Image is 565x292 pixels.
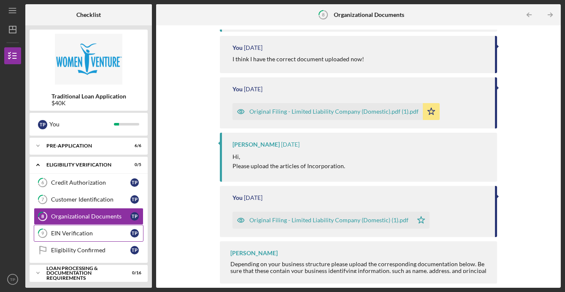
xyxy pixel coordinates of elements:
[232,86,243,93] div: You
[249,217,408,224] div: Original Filing - Limited Liability Company (Domestic) (1).pdf
[38,120,47,129] div: T P
[249,108,419,115] div: Original Filing - Limited Liability Company (Domestic).pdf (1).pdf
[46,143,120,148] div: Pre-Application
[230,250,278,257] div: [PERSON_NAME]
[34,208,143,225] a: 8Organizational DocumentsTP
[281,141,300,148] time: 2025-09-08 21:43
[46,266,120,281] div: Loan Processing & Documentation Requirements
[130,212,139,221] div: T P
[232,194,243,201] div: You
[126,143,141,148] div: 6 / 6
[244,194,262,201] time: 2025-09-08 14:32
[232,212,430,229] button: Original Filing - Limited Liability Company (Domestic) (1).pdf
[232,103,440,120] button: Original Filing - Limited Liability Company (Domestic).pdf (1).pdf
[41,214,44,219] tspan: 8
[232,161,345,171] p: Please upload the articles of Incorporation.
[244,44,262,51] time: 2025-09-08 23:13
[130,178,139,187] div: T P
[51,213,130,220] div: Organizational Documents
[51,247,130,254] div: Eligibility Confirmed
[130,195,139,204] div: T P
[76,11,101,18] b: Checklist
[41,180,44,186] tspan: 6
[34,191,143,208] a: 7Customer IdentificationTP
[51,100,126,106] div: $40K
[232,56,364,63] div: I think I have the correct document uploaded now!
[51,179,130,186] div: Credit Authorization
[4,271,21,288] button: TP
[334,11,404,18] b: Organizational Documents
[46,162,120,167] div: Eligibility Verification
[41,197,44,202] tspan: 7
[232,44,243,51] div: You
[49,117,114,131] div: You
[126,270,141,276] div: 0 / 16
[232,152,345,161] p: Hi,
[322,12,324,17] tspan: 8
[34,225,143,242] a: 9EIN VerificationTP
[34,242,143,259] a: Eligibility ConfirmedTP
[10,277,15,282] text: TP
[230,261,489,281] div: Depending on your business structure please upload the corresponding documentation below. Be sure...
[34,174,143,191] a: 6Credit AuthorizationTP
[126,162,141,167] div: 0 / 5
[130,229,139,237] div: T P
[41,231,44,236] tspan: 9
[232,141,280,148] div: [PERSON_NAME]
[51,196,130,203] div: Customer Identification
[244,86,262,93] time: 2025-09-08 23:10
[30,34,148,85] img: Product logo
[51,93,126,100] b: Traditional Loan Application
[130,246,139,254] div: T P
[51,230,130,237] div: EIN Verification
